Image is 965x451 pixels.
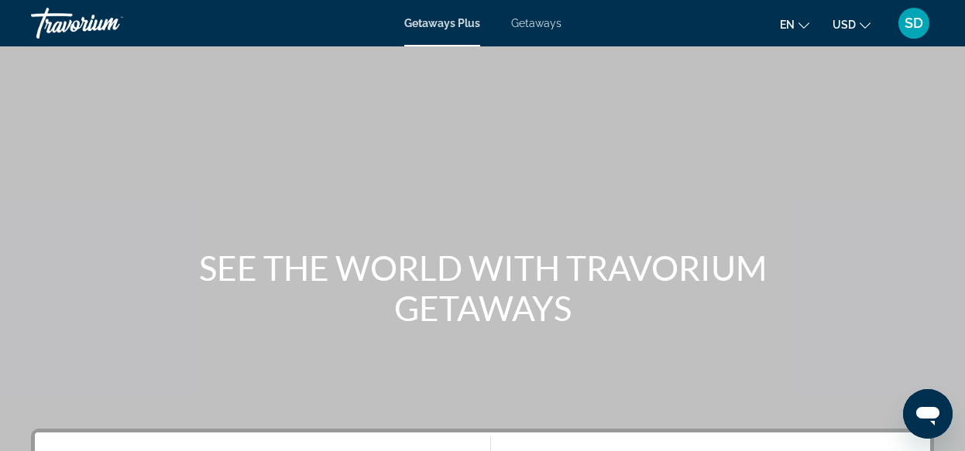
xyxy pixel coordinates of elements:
[404,17,480,29] a: Getaways Plus
[780,19,795,31] span: en
[903,389,953,439] iframe: Button to launch messaging window
[894,7,934,39] button: User Menu
[833,13,871,36] button: Change currency
[31,3,186,43] a: Travorium
[780,13,809,36] button: Change language
[833,19,856,31] span: USD
[905,15,923,31] span: SD
[192,248,773,328] h1: SEE THE WORLD WITH TRAVORIUM GETAWAYS
[511,17,561,29] a: Getaways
